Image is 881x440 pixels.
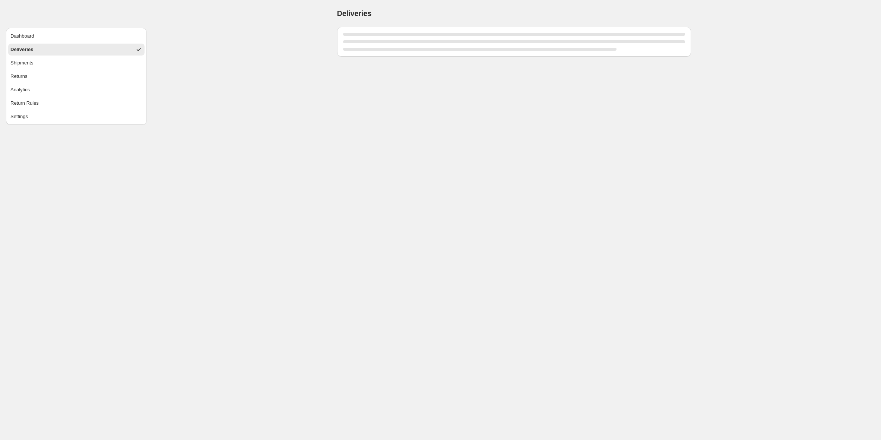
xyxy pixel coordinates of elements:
[337,9,372,18] h1: Deliveries
[8,84,145,96] button: Analytics
[8,70,145,82] button: Returns
[8,97,145,109] button: Return Rules
[10,99,39,107] div: Return Rules
[8,57,145,69] button: Shipments
[10,113,28,120] div: Settings
[8,111,145,123] button: Settings
[10,59,33,67] div: Shipments
[8,30,145,42] button: Dashboard
[10,46,33,53] div: Deliveries
[10,86,30,94] div: Analytics
[8,44,145,56] button: Deliveries
[10,73,28,80] div: Returns
[10,32,34,40] div: Dashboard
